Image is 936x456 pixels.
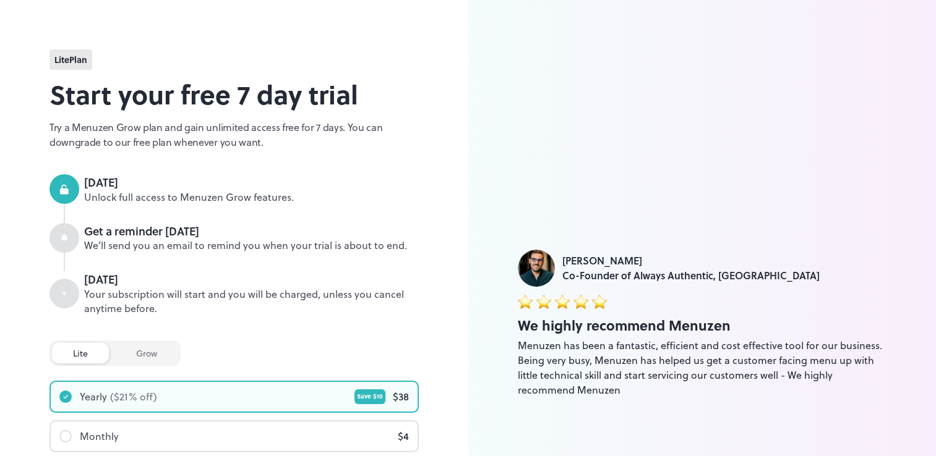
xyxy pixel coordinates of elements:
[110,389,157,404] div: ($ 21 % off)
[84,271,419,287] div: [DATE]
[562,253,820,268] div: [PERSON_NAME]
[80,429,119,444] div: Monthly
[49,75,419,114] h2: Start your free 7 day trial
[518,315,887,336] div: We highly recommend Menuzen
[536,294,551,309] img: star
[49,120,419,150] p: Try a Menuzen Grow plan and gain unlimited access free for 7 days. You can downgrade to our free ...
[562,268,820,283] div: Co-Founder of Always Authentic, [GEOGRAPHIC_DATA]
[518,294,533,309] img: star
[518,338,887,397] div: Menuzen has been a fantastic, efficient and cost effective tool for our business. Being very busy...
[84,223,419,239] div: Get a reminder [DATE]
[84,287,419,316] div: Your subscription will start and you will be charged, unless you cancel anytime before.
[592,294,607,309] img: star
[54,53,87,66] span: lite Plan
[518,250,555,287] img: Jade Hajj
[84,174,419,190] div: [DATE]
[555,294,570,309] img: star
[573,294,588,309] img: star
[80,389,107,404] div: Yearly
[398,429,409,444] div: $ 4
[84,190,419,205] div: Unlock full access to Menuzen Grow features.
[115,343,178,363] div: grow
[52,343,109,363] div: lite
[393,389,409,404] div: $ 38
[84,239,419,253] div: We’ll send you an email to remind you when your trial is about to end.
[354,389,385,404] div: Save $ 10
